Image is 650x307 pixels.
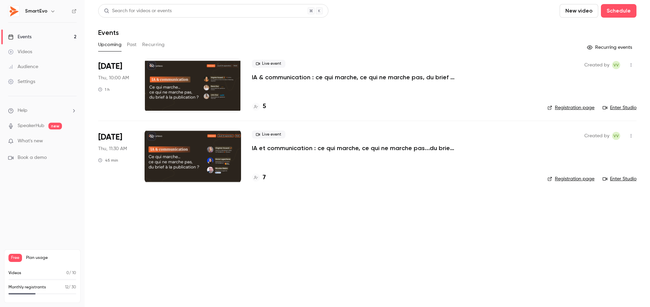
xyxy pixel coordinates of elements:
[98,75,129,81] span: Thu, 10:00 AM
[613,132,619,140] span: VV
[98,132,122,143] span: [DATE]
[584,61,609,69] span: Created by
[252,173,266,182] a: 7
[601,4,636,18] button: Schedule
[18,154,47,161] span: Book a demo
[65,285,68,289] span: 12
[584,42,636,53] button: Recurring events
[263,173,266,182] h4: 7
[8,107,77,114] li: help-dropdown-opener
[560,4,598,18] button: New video
[263,102,266,111] h4: 5
[48,123,62,129] span: new
[98,28,119,37] h1: Events
[18,122,44,129] a: SpeakerHub
[142,39,165,50] button: Recurring
[18,107,27,114] span: Help
[66,271,69,275] span: 0
[98,39,122,50] button: Upcoming
[8,284,46,290] p: Monthly registrants
[584,132,609,140] span: Created by
[8,78,35,85] div: Settings
[613,61,619,69] span: VV
[65,284,76,290] p: / 30
[252,130,285,139] span: Live event
[603,104,636,111] a: Enter Studio
[8,6,19,17] img: SmartEvo
[252,144,455,152] a: IA et communication : ce qui marche, ce qui ne marche pas...du brief à la publication ?
[98,58,134,112] div: Sep 18 Thu, 10:00 AM (Europe/Paris)
[603,176,636,182] a: Enter Studio
[612,132,620,140] span: Virginie Vovard
[98,61,122,72] span: [DATE]
[98,129,134,183] div: Sep 25 Thu, 11:30 AM (Europe/Paris)
[8,270,21,276] p: Videos
[8,254,22,262] span: Free
[8,63,38,70] div: Audience
[66,270,76,276] p: / 10
[8,34,31,40] div: Events
[252,73,455,81] a: IA & communication : ce qui marche, ce qui ne marche pas, du brief à la publication ?
[547,176,594,182] a: Registration page
[68,138,77,144] iframe: Noticeable Trigger
[252,60,285,68] span: Live event
[612,61,620,69] span: Virginie Vovard
[98,87,110,92] div: 1 h
[252,102,266,111] a: 5
[547,104,594,111] a: Registration page
[25,8,47,15] h6: SmartEvo
[18,138,43,145] span: What's new
[98,145,127,152] span: Thu, 11:30 AM
[98,158,118,163] div: 45 min
[8,48,32,55] div: Videos
[26,255,76,261] span: Plan usage
[104,7,172,15] div: Search for videos or events
[127,39,137,50] button: Past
